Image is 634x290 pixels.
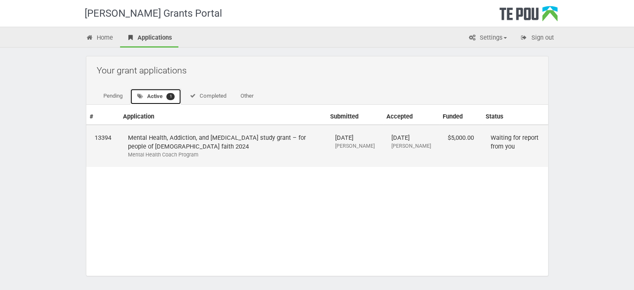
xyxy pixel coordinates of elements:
[86,109,120,125] th: #
[327,109,383,125] th: Submitted
[335,142,375,150] div: [PERSON_NAME]
[439,125,482,167] td: $5,000.00
[120,109,327,125] th: Application
[482,125,548,167] td: Waiting for report from you
[327,125,383,167] td: [DATE]
[233,88,260,104] a: Other
[462,29,513,48] a: Settings
[86,125,120,167] td: 13394
[166,93,175,100] span: 1
[97,61,542,80] h2: Your grant applications
[130,88,182,105] a: Active
[391,142,431,150] div: [PERSON_NAME]
[97,88,129,104] a: Pending
[182,88,233,104] a: Completed
[383,125,439,167] td: [DATE]
[499,6,558,27] div: Te Pou Logo
[128,151,318,159] div: Mental Health Coach Program
[120,125,327,167] td: Mental Health, Addiction, and [MEDICAL_DATA] study grant – for people of [DEMOGRAPHIC_DATA] faith...
[383,109,439,125] th: Accepted
[482,109,548,125] th: Status
[439,109,482,125] th: Funded
[80,29,120,48] a: Home
[514,29,560,48] a: Sign out
[120,29,178,48] a: Applications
